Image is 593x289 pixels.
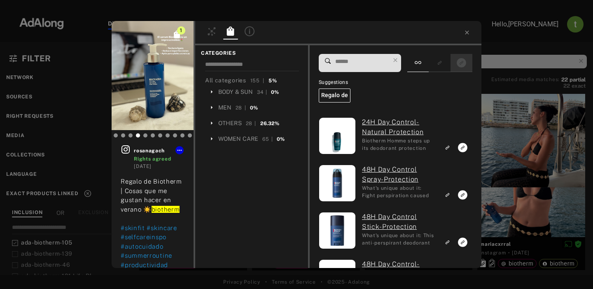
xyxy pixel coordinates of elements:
[362,137,435,151] div: Biotherm Homme steps up its deodorant protection with this unique, certified organic deodorant fo...
[440,237,455,248] button: Link to similar product
[236,104,246,112] div: 28 |
[218,135,259,143] div: WOMEN CARE
[205,76,277,85] div: All categories
[362,117,435,137] a: (ada-biotherm-75) 24H Day Control-Natural Protection: Biotherm Homme steps up its deodorant prote...
[268,77,277,84] div: 5%
[121,178,182,213] span: Regalo de Biotherm | Cosas que me gustan hacer en verano ☀️
[147,224,177,231] span: #skincare
[319,89,350,103] h6: Regalo de
[218,88,253,96] div: BODY & SUN
[121,252,172,259] span: #summerroutine
[121,261,168,268] span: #productividad
[552,249,593,289] iframe: Chat Widget
[121,243,163,250] span: #autocuidado
[362,165,435,184] a: (ada-biotherm-83) 48H Day Control Spray-Protection: What's unique about it: Fight perspiration ca...
[250,104,258,112] div: 0%
[319,165,355,201] img: bio_skme_Day_Control_48h_Spray_150ml_3367729021035_2023_dmi_packshot.jpg
[455,142,470,153] button: Link to exact product
[121,224,145,231] span: #skinfit
[262,135,273,143] div: 65 |
[246,120,256,127] div: 28 |
[440,142,455,153] button: Link to similar product
[455,189,470,200] button: Link to exact product
[257,89,267,96] div: 34 |
[271,89,279,96] div: 0%
[277,135,285,143] div: 0%
[134,147,184,154] span: rosanagach
[319,79,369,87] span: Suggestions
[134,156,171,162] span: Rights agreed
[440,189,455,200] button: Link to similar product
[362,212,435,232] a: (ada-biotherm-266) 48H Day Control Stick-Protection: What's unique about it: This anti-perspirant...
[454,57,469,68] button: Show only exact products linked
[455,237,470,248] button: Link to exact product
[362,232,435,246] div: What's unique about it: This anti-perspirant deodorant provides a unique shield against perspirat...
[218,103,231,112] div: MEN
[152,206,180,213] mark: biotherm
[250,77,264,84] div: 155 |
[260,120,280,127] div: 26.32%
[201,49,302,57] span: CATEGORIES
[218,119,242,128] div: OTHERS
[362,184,435,198] div: What's unique about it: Fight perspiration caused by intense activity or stress with this antiper...
[319,212,355,249] img: bio_skme_Day_Control_48h_Stick_50ml_3367729021066_2023_dmi_packshot.jpg
[173,30,181,39] span: Click to see all exact linked products
[134,163,151,169] time: 2025-08-03T11:22:04.000Z
[362,259,435,279] a: (ada-biotherm-41) 48H Day Control-Protection: What's unique about it: This roll-on antiperspirant...
[319,118,355,154] img: bio_skme_Day_Control_24H_75ml_3605540596951_2023_dmi_Packshot.jpg
[177,26,185,35] span: 1
[121,233,166,240] span: #selfcareinspo
[432,57,447,68] button: Show only similar products linked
